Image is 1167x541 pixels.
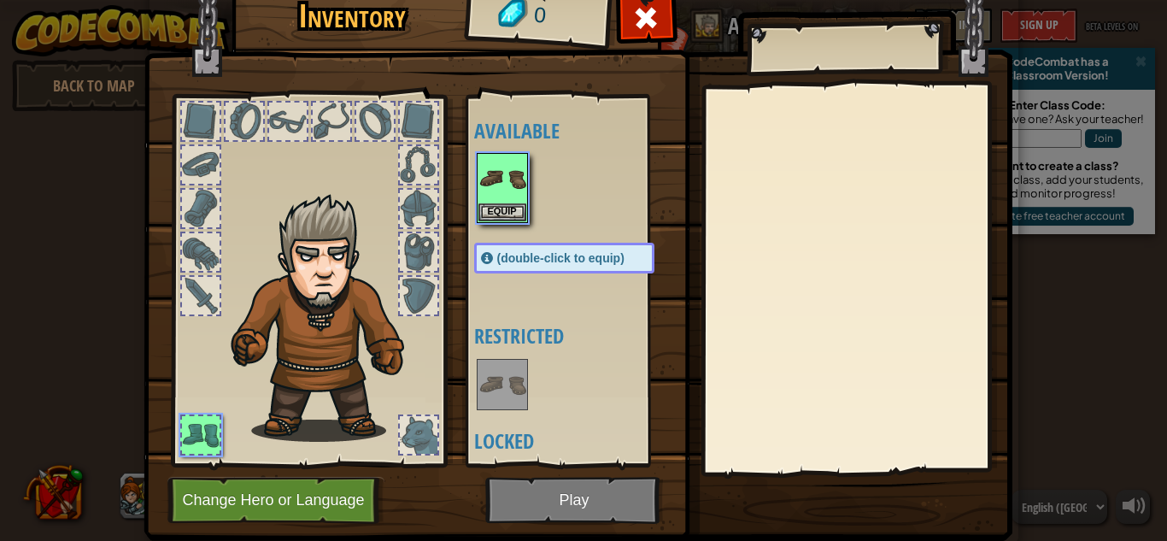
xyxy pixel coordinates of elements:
span: (double-click to equip) [497,251,625,265]
img: portrait.png [478,155,526,203]
img: hair_m2.png [223,193,432,442]
h4: Available [474,120,689,142]
button: Change Hero or Language [167,477,384,524]
button: Equip [478,203,526,221]
h4: Locked [474,430,689,452]
h4: Restricted [474,325,689,347]
img: portrait.png [478,361,526,409]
